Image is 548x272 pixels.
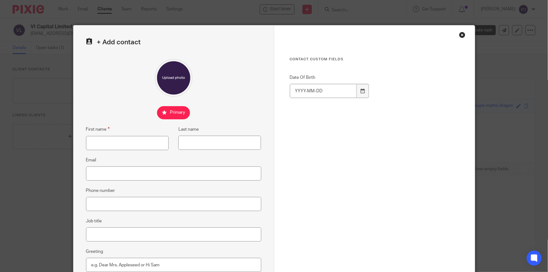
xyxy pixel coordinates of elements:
label: Greeting [86,248,103,255]
input: YYYY-MM-DD [290,84,357,98]
h3: Contact Custom fields [290,57,459,62]
label: First name [86,126,110,133]
h2: + Add contact [86,38,261,46]
div: Close this dialog window [459,32,465,38]
input: e.g. Dear Mrs. Appleseed or Hi Sam [86,258,261,272]
label: Email [86,157,96,163]
label: Date Of Birth [290,74,370,81]
label: Last name [178,126,199,133]
label: Job title [86,218,102,224]
label: Phone number [86,188,115,194]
